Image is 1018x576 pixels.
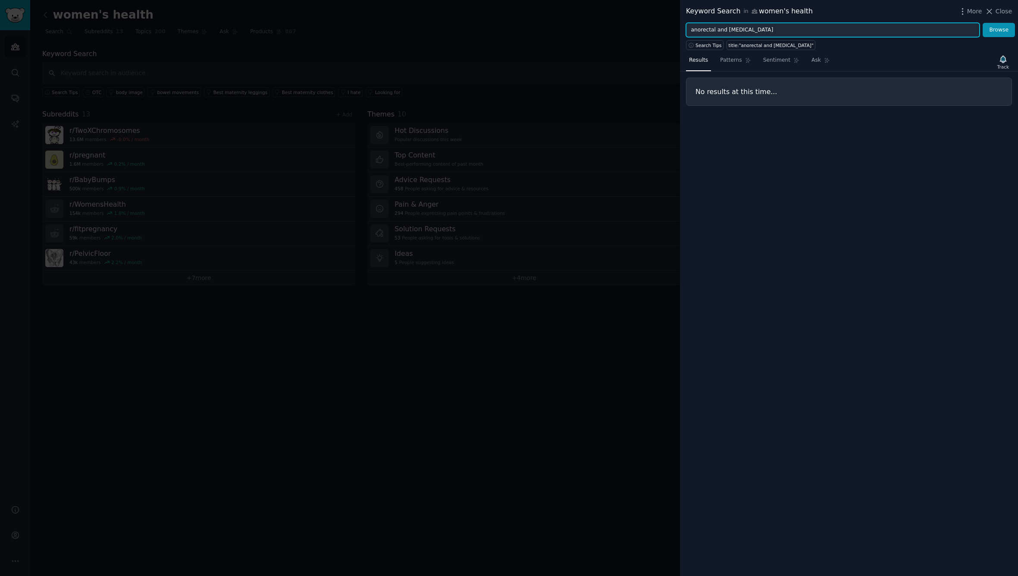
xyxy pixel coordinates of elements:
span: More [967,7,982,16]
div: title:"anorectal and [MEDICAL_DATA]" [729,42,814,48]
span: Search Tips [695,42,722,48]
button: Track [994,53,1012,71]
div: Keyword Search women's health [686,6,813,17]
button: Close [985,7,1012,16]
span: Close [996,7,1012,16]
a: Results [686,54,711,71]
span: Patterns [720,57,742,64]
a: title:"anorectal and [MEDICAL_DATA]" [727,40,815,50]
div: Track [997,64,1009,70]
button: Search Tips [686,40,724,50]
button: More [958,7,982,16]
span: Sentiment [763,57,790,64]
button: Browse [983,23,1015,38]
a: Sentiment [760,54,802,71]
a: Patterns [717,54,754,71]
span: in [743,8,748,16]
span: Ask [811,57,821,64]
input: Try a keyword related to your business [686,23,980,38]
span: Results [689,57,708,64]
a: Ask [808,54,833,71]
h3: No results at this time... [695,87,1002,96]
